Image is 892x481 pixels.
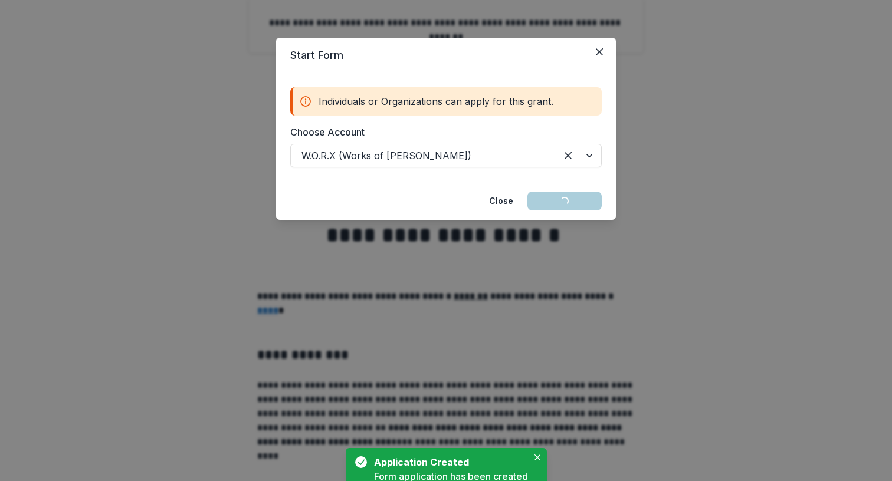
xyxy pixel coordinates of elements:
[482,192,520,210] button: Close
[374,455,523,469] div: Application Created
[290,125,595,139] label: Choose Account
[559,146,578,165] div: Clear selected options
[590,42,609,61] button: Close
[530,450,545,464] button: Close
[276,38,616,73] header: Start Form
[290,87,602,116] div: Individuals or Organizations can apply for this grant.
